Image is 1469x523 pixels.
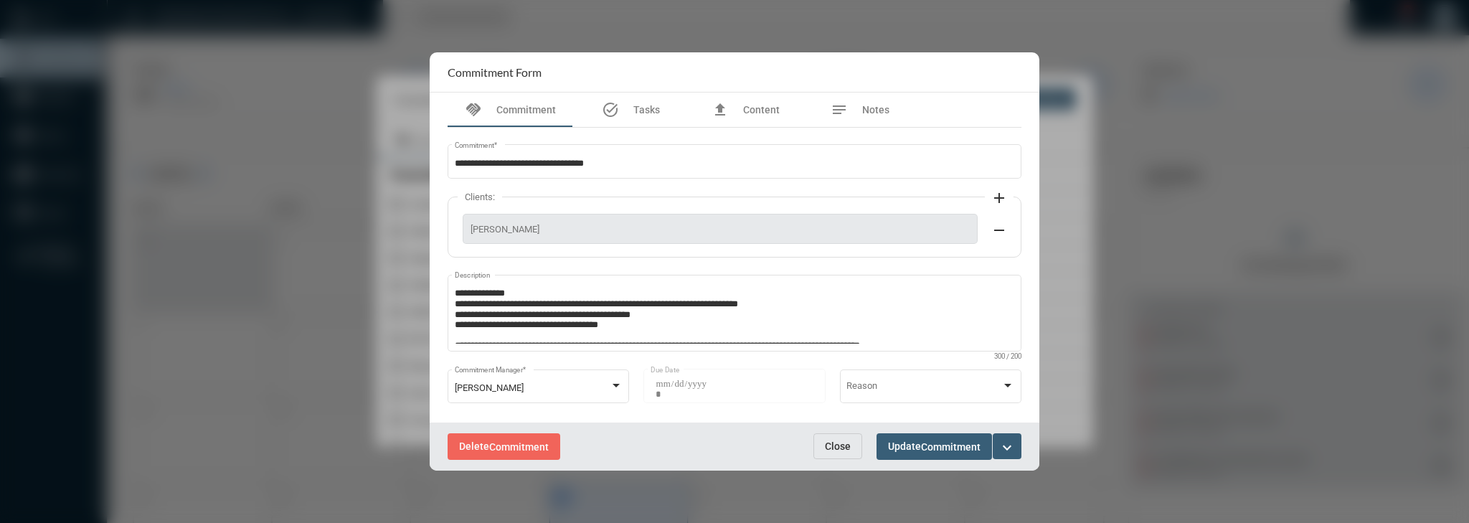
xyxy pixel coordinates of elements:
mat-icon: file_upload [712,101,729,118]
mat-icon: remove [991,222,1008,239]
mat-icon: expand_more [998,439,1016,456]
span: Commitment [921,441,981,453]
span: [PERSON_NAME] [471,224,970,235]
button: DeleteCommitment [448,433,560,460]
span: Tasks [633,104,660,116]
span: Notes [862,104,889,116]
label: Clients: [458,192,502,202]
h2: Commitment Form [448,65,542,79]
span: Delete [459,440,549,452]
button: UpdateCommitment [877,433,992,460]
mat-hint: 300 / 200 [994,353,1021,361]
mat-icon: task_alt [602,101,619,118]
span: Commitment [496,104,556,116]
mat-icon: handshake [465,101,482,118]
mat-icon: add [991,189,1008,207]
span: Close [825,440,851,452]
span: Content [743,104,780,116]
button: Close [813,433,862,459]
mat-icon: notes [831,101,848,118]
span: Commitment [489,441,549,453]
span: [PERSON_NAME] [455,382,524,393]
span: Update [888,440,981,452]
